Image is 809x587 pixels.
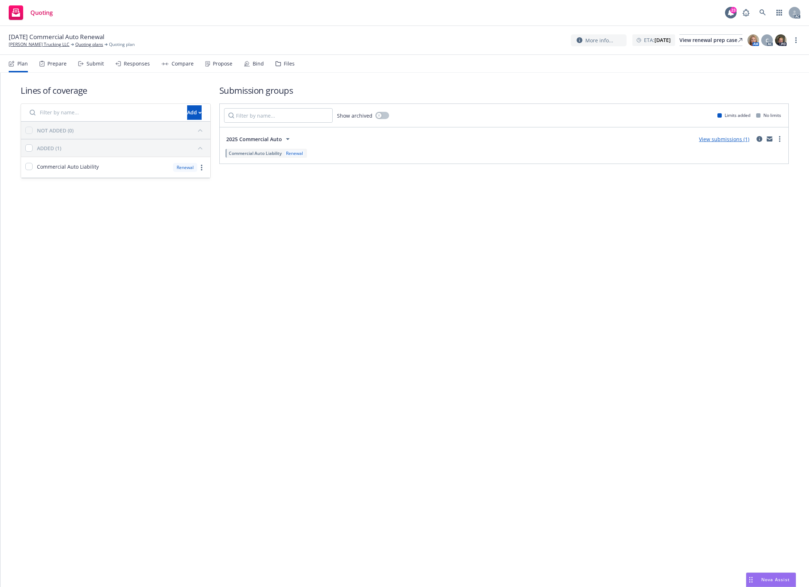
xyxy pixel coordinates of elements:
[755,135,764,143] a: circleInformation
[699,136,749,143] a: View submissions (1)
[187,105,202,120] button: Add
[229,150,282,156] span: Commercial Auto Liability
[47,61,67,67] div: Prepare
[755,5,770,20] a: Search
[37,124,206,136] button: NOT ADDED (0)
[37,127,73,134] div: NOT ADDED (0)
[75,41,103,48] a: Quoting plans
[679,35,742,46] div: View renewal prep case
[224,108,333,123] input: Filter by name...
[224,132,294,146] button: 2025 Commercial Auto
[30,10,53,16] span: Quoting
[775,34,787,46] img: photo
[746,573,796,587] button: Nova Assist
[173,163,197,172] div: Renewal
[792,36,800,45] a: more
[124,61,150,67] div: Responses
[21,84,211,96] h1: Lines of coverage
[37,163,99,170] span: Commercial Auto Liability
[253,61,264,67] div: Bind
[585,37,613,44] span: More info...
[679,34,742,46] a: View renewal prep case
[761,577,790,583] span: Nova Assist
[37,142,206,154] button: ADDED (1)
[775,135,784,143] a: more
[571,34,627,46] button: More info...
[747,34,759,46] img: photo
[717,112,750,118] div: Limits added
[284,61,295,67] div: Files
[87,61,104,67] div: Submit
[6,3,56,23] a: Quoting
[219,84,789,96] h1: Submission groups
[654,37,671,43] strong: [DATE]
[25,105,183,120] input: Filter by name...
[109,41,135,48] span: Quoting plan
[213,61,232,67] div: Propose
[730,7,737,13] div: 23
[37,144,61,152] div: ADDED (1)
[197,163,206,172] a: more
[644,36,671,44] span: ETA :
[766,37,769,44] span: C
[9,41,69,48] a: [PERSON_NAME] Trucking LLC
[765,135,774,143] a: mail
[746,573,755,587] div: Drag to move
[172,61,194,67] div: Compare
[17,61,28,67] div: Plan
[337,112,372,119] span: Show archived
[226,135,282,143] span: 2025 Commercial Auto
[187,106,202,119] div: Add
[772,5,787,20] a: Switch app
[756,112,781,118] div: No limits
[9,33,104,41] span: [DATE] Commercial Auto Renewal
[739,5,753,20] a: Report a Bug
[285,150,304,156] div: Renewal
